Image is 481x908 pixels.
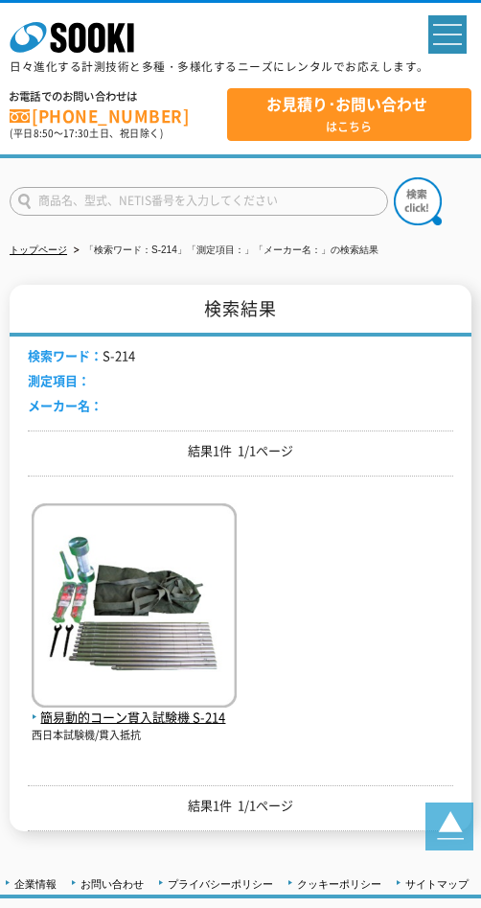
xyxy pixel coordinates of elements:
[32,728,236,744] p: 西日本試験機/貫入抵抗
[70,241,378,261] li: 「検索ワード：S-214」「測定項目：」「メーカー名：」の検索結果
[28,346,103,364] span: 検索ワード：
[394,177,442,225] img: btn_search.png
[28,346,135,366] li: S-214
[32,708,236,728] span: 簡易動的コーン貫入試験機 S-214
[433,34,462,35] span: spMenu
[10,106,218,126] a: [PHONE_NUMBER]
[10,244,67,255] a: トップページ
[405,878,469,890] a: サイトマップ
[28,441,453,461] p: 結果1件 1/1ページ
[10,88,218,105] span: お電話でのお問い合わせは
[14,878,57,890] a: 企業情報
[10,285,471,338] h1: 検索結果
[63,126,89,140] span: 17:30
[28,796,453,816] p: 結果1件 1/1ページ
[168,878,273,890] a: プライバシーポリシー
[228,94,470,134] span: はこちら
[10,58,471,76] p: 日々進化する計測技術と多種・多様化するニーズにレンタルでお応えします。
[28,371,90,389] span: 測定項目：
[34,126,54,140] span: 8:50
[32,503,236,708] img: S-214
[297,878,381,890] a: クッキーポリシー
[28,396,103,414] span: メーカー名：
[32,687,236,728] a: 簡易動的コーン貫入試験機 S-214
[10,126,163,140] span: (平日 ～ 土日、祝日除く)
[10,187,388,216] input: 商品名、型式、NETIS番号を入力してください
[80,878,144,890] a: お問い合わせ
[266,94,427,114] strong: お見積り･お問い合わせ
[227,88,471,140] a: お見積り･お問い合わせはこちら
